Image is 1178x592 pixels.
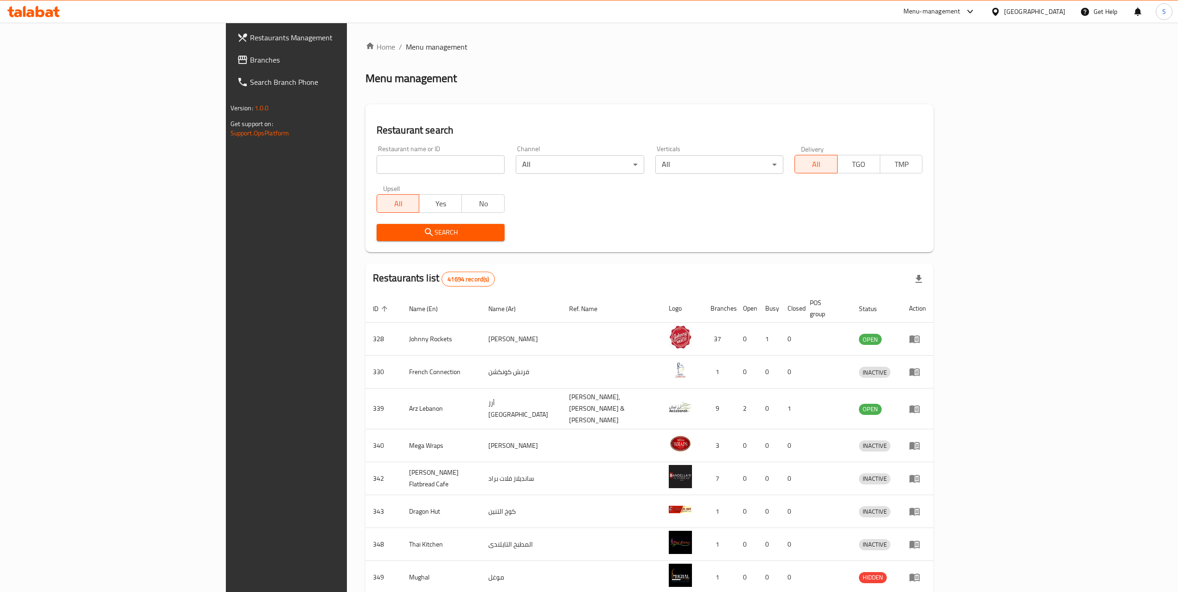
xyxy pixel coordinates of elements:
[669,498,692,521] img: Dragon Hut
[669,358,692,382] img: French Connection
[758,495,780,528] td: 0
[758,294,780,323] th: Busy
[780,323,802,356] td: 0
[859,404,882,414] span: OPEN
[230,127,289,139] a: Support.OpsPlatform
[736,388,758,429] td: 2
[736,323,758,356] td: 0
[909,473,926,484] div: Menu
[669,564,692,587] img: Mughal
[859,506,890,517] span: INACTIVE
[230,49,423,71] a: Branches
[402,323,481,356] td: Johnny Rockets
[810,297,841,319] span: POS group
[758,528,780,561] td: 0
[837,155,880,173] button: TGO
[250,32,415,43] span: Restaurants Management
[669,395,692,419] img: Arz Lebanon
[736,356,758,388] td: 0
[230,118,273,130] span: Get support on:
[230,102,253,114] span: Version:
[1162,6,1166,17] span: S
[703,495,736,528] td: 1
[481,323,562,356] td: [PERSON_NAME]
[481,429,562,462] td: [PERSON_NAME]
[909,440,926,451] div: Menu
[859,303,889,314] span: Status
[758,388,780,429] td: 0
[859,440,890,452] div: INACTIVE
[909,333,926,344] div: Menu
[909,539,926,550] div: Menu
[909,366,926,377] div: Menu
[230,26,423,49] a: Restaurants Management
[1004,6,1065,17] div: [GEOGRAPHIC_DATA]
[736,294,758,323] th: Open
[669,325,692,349] img: Johnny Rockets
[481,528,562,561] td: المطبخ التايلندى
[365,71,457,86] h2: Menu management
[758,356,780,388] td: 0
[250,76,415,88] span: Search Branch Phone
[909,572,926,583] div: Menu
[466,197,501,210] span: No
[780,528,802,561] td: 0
[383,185,400,191] label: Upsell
[736,462,758,495] td: 0
[402,429,481,462] td: Mega Wraps
[461,194,505,213] button: No
[377,194,420,213] button: All
[481,356,562,388] td: فرنش كونكشن
[402,462,481,495] td: [PERSON_NAME] Flatbread Cafe
[406,41,467,52] span: Menu management
[799,158,834,171] span: All
[758,429,780,462] td: 0
[859,473,890,484] span: INACTIVE
[902,294,934,323] th: Action
[703,388,736,429] td: 9
[780,429,802,462] td: 0
[859,367,890,378] span: INACTIVE
[402,528,481,561] td: Thai Kitchen
[669,531,692,554] img: Thai Kitchen
[230,71,423,93] a: Search Branch Phone
[481,495,562,528] td: كوخ التنين
[880,155,923,173] button: TMP
[661,294,703,323] th: Logo
[703,323,736,356] td: 37
[758,323,780,356] td: 1
[419,194,462,213] button: Yes
[859,572,887,583] span: HIDDEN
[758,462,780,495] td: 0
[423,197,458,210] span: Yes
[780,294,802,323] th: Closed
[481,388,562,429] td: أرز [GEOGRAPHIC_DATA]
[365,41,934,52] nav: breadcrumb
[909,403,926,414] div: Menu
[859,539,890,550] span: INACTIVE
[562,388,661,429] td: [PERSON_NAME],[PERSON_NAME] & [PERSON_NAME]
[373,271,495,286] h2: Restaurants list
[377,224,505,241] button: Search
[703,294,736,323] th: Branches
[669,432,692,455] img: Mega Wraps
[488,303,528,314] span: Name (Ar)
[402,388,481,429] td: Arz Lebanon
[409,303,450,314] span: Name (En)
[402,495,481,528] td: Dragon Hut
[655,155,783,174] div: All
[859,473,890,484] div: INACTIVE
[703,356,736,388] td: 1
[384,227,497,238] span: Search
[703,462,736,495] td: 7
[841,158,877,171] span: TGO
[884,158,919,171] span: TMP
[377,123,923,137] h2: Restaurant search
[859,440,890,451] span: INACTIVE
[736,528,758,561] td: 0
